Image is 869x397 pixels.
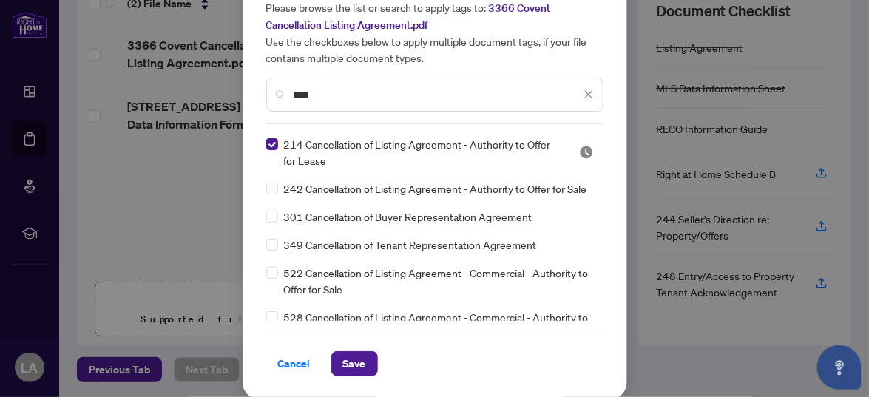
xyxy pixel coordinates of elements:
span: Cancel [278,352,311,376]
button: Open asap [817,345,862,390]
button: Cancel [266,351,322,376]
span: 242 Cancellation of Listing Agreement - Authority to Offer for Sale [284,180,587,197]
button: Save [331,351,378,376]
span: 528 Cancellation of Listing Agreement - Commercial - Authority to Offer for Lease [284,309,595,342]
img: status [579,145,594,160]
span: 349 Cancellation of Tenant Representation Agreement [284,237,537,253]
span: Pending Review [579,145,594,160]
span: close [584,89,594,100]
span: 522 Cancellation of Listing Agreement - Commercial - Authority to Offer for Sale [284,265,595,297]
span: 301 Cancellation of Buyer Representation Agreement [284,208,532,225]
span: 214 Cancellation of Listing Agreement - Authority to Offer for Lease [284,136,561,169]
span: Save [343,352,366,376]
